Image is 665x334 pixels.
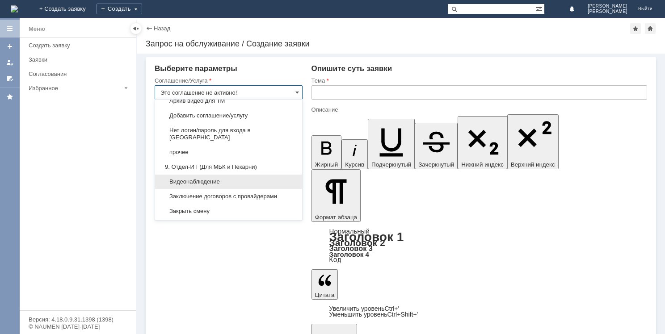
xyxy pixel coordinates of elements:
a: Назад [154,25,170,32]
a: Код [329,256,341,264]
div: Описание [311,107,645,113]
img: logo [11,5,18,13]
button: Курсив [341,139,368,169]
span: Цитата [315,292,335,298]
div: Версия: 4.18.0.9.31.1398 (1398) [29,317,127,322]
span: Подчеркнутый [371,161,411,168]
div: Соглашение/Услуга [155,78,301,83]
a: Increase [329,305,400,312]
button: Цитата [311,269,338,300]
span: Формат абзаца [315,214,357,221]
a: Заявки [25,53,134,67]
span: 9. Отдел-ИТ (Для МБК и Пекарни) [160,163,297,171]
div: Заявки [29,56,130,63]
button: Верхний индекс [507,114,559,169]
span: Ctrl+Shift+' [387,311,418,318]
a: Заголовок 3 [329,244,373,252]
a: Нормальный [329,227,370,235]
a: Мои заявки [3,55,17,70]
div: Добавить в избранное [630,23,641,34]
span: Видеонаблюдение [160,178,297,185]
span: [PERSON_NAME] [588,4,627,9]
span: Выберите параметры [155,64,237,73]
span: Закрыть смену [160,208,297,215]
button: Подчеркнутый [368,119,415,169]
div: Запрос на обслуживание / Создание заявки [146,39,656,48]
span: Нижний индекс [461,161,504,168]
span: Жирный [315,161,338,168]
span: Добавить соглашение/услугу [160,112,297,119]
span: Расширенный поиск [535,4,544,13]
a: Заголовок 1 [329,230,404,244]
span: [PERSON_NAME] [588,9,627,14]
div: Согласования [29,71,130,77]
div: © NAUMEN [DATE]-[DATE] [29,324,127,330]
span: Ctrl+' [385,305,400,312]
div: Избранное [29,85,121,92]
span: прочее [160,149,297,156]
span: Нет логин/пароль для входа в [GEOGRAPHIC_DATA] [160,127,297,141]
a: Согласования [25,67,134,81]
span: Архив видео для ТМ [160,97,297,104]
div: Создать [97,4,142,14]
div: Сделать домашней страницей [645,23,656,34]
button: Зачеркнутый [415,123,458,169]
button: Формат абзаца [311,169,361,222]
div: Формат абзаца [311,228,647,263]
span: Опишите суть заявки [311,64,392,73]
a: Заголовок 4 [329,250,369,258]
a: Перейти на домашнюю страницу [11,5,18,13]
span: Заключение договоров с провайдерами [160,193,297,200]
span: Верхний индекс [511,161,555,168]
button: Жирный [311,135,342,169]
a: Decrease [329,311,418,318]
div: Меню [29,24,45,34]
div: Создать заявку [29,42,130,49]
span: Курсив [345,161,364,168]
a: Создать заявку [3,39,17,54]
button: Нижний индекс [458,116,507,169]
span: Зачеркнутый [418,161,454,168]
div: Скрыть меню [130,23,141,34]
div: Цитата [311,306,647,317]
div: Тема [311,78,645,83]
a: Мои согласования [3,71,17,86]
a: Заголовок 2 [329,238,385,248]
a: Создать заявку [25,38,134,52]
